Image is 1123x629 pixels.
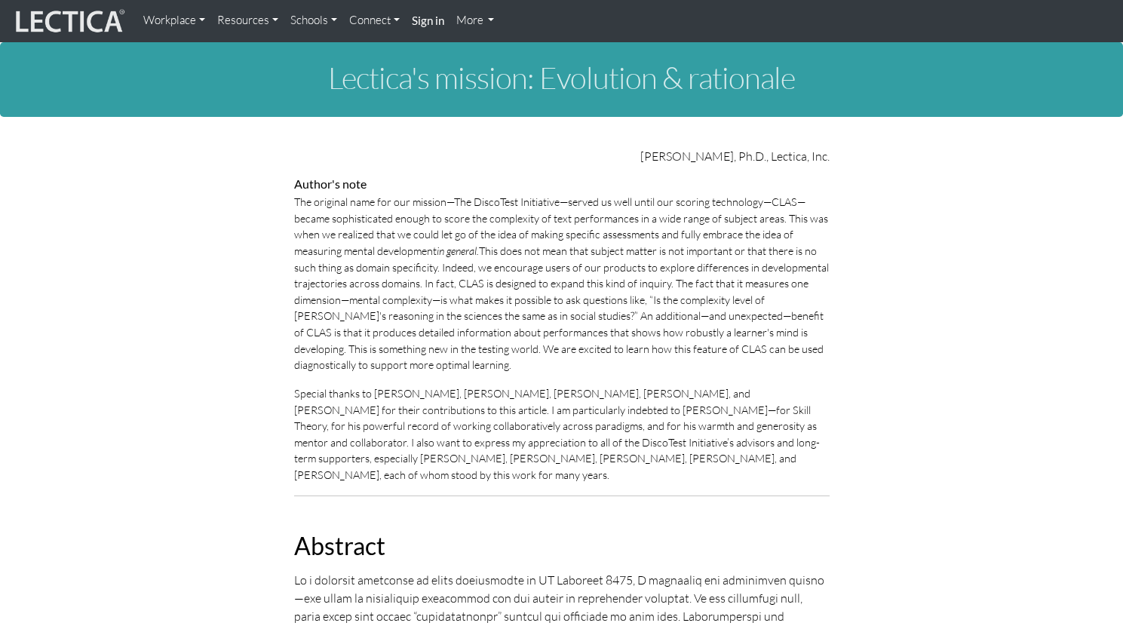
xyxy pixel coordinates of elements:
a: Resources [211,6,284,35]
a: More [450,6,501,35]
p: Special thanks to [PERSON_NAME], [PERSON_NAME], [PERSON_NAME], [PERSON_NAME], and [PERSON_NAME] f... [294,385,830,483]
a: Schools [284,6,343,35]
i: in general. [437,244,479,257]
a: Workplace [137,6,211,35]
h5: Author's note [294,177,830,191]
h1: Lectica's mission: Evolution & rationale [143,61,980,94]
a: Connect [343,6,406,35]
h2: Abstract [294,532,830,559]
p: [PERSON_NAME], Ph.D., Lectica, Inc. [294,147,830,165]
img: lecticalive [12,7,125,35]
a: Sign in [406,6,450,36]
p: The original name for our mission—The DiscoTest Initiative—served us well until our scoring techn... [294,194,830,373]
strong: Sign in [412,14,444,27]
